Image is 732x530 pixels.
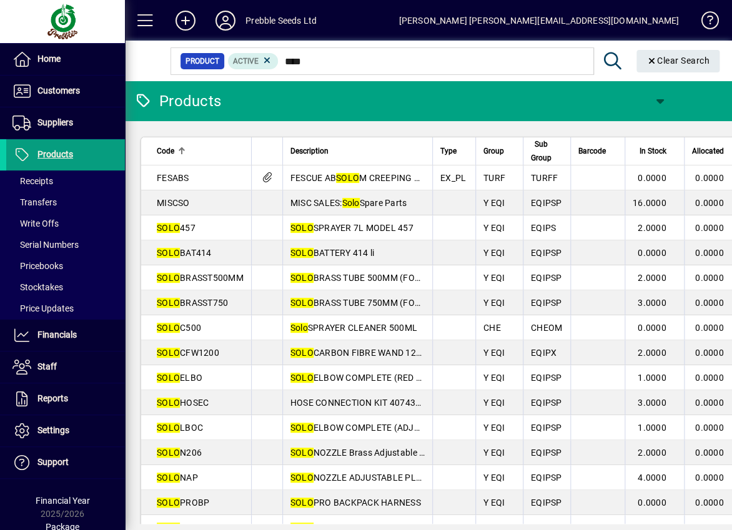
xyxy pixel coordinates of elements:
[12,218,59,228] span: Write Offs
[37,54,61,64] span: Home
[578,144,606,158] span: Barcode
[531,298,562,308] span: EQIPSP
[640,144,666,158] span: In Stock
[398,11,679,31] div: [PERSON_NAME] [PERSON_NAME][EMAIL_ADDRESS][DOMAIN_NAME]
[157,398,209,408] span: HOSEC
[483,248,505,258] span: Y EQI
[290,348,314,358] em: SOLO
[290,373,314,383] em: SOLO
[157,198,190,208] span: MISCSO
[157,223,180,233] em: SOLO
[157,498,180,508] em: SOLO
[37,393,68,403] span: Reports
[342,198,360,208] em: Solo
[37,457,69,467] span: Support
[6,415,125,446] a: Settings
[695,323,724,333] span: 0.0000
[483,144,515,158] div: Group
[531,248,562,258] span: EQIPSP
[37,149,73,159] span: Products
[157,448,180,458] em: SOLO
[290,498,421,508] span: PRO BACKPACK HARNESS
[531,173,558,183] span: TURFF
[691,2,716,43] a: Knowledge Base
[157,223,195,233] span: 457
[531,373,562,383] span: EQIPSP
[290,223,413,233] span: SPRAYER 7L MODEL 457
[483,398,505,408] span: Y EQI
[290,448,435,458] span: NOZZLE Brass Adjustable 206
[6,170,125,192] a: Receipts
[157,348,219,358] span: CFW1200
[531,323,562,333] span: CHEOM
[157,348,180,358] em: SOLO
[638,173,666,183] span: 0.0000
[695,473,724,483] span: 0.0000
[290,223,314,233] em: SOLO
[638,298,666,308] span: 3.0000
[483,298,505,308] span: Y EQI
[638,373,666,383] span: 1.0000
[157,298,228,308] span: BRASST750
[12,197,57,207] span: Transfers
[695,198,724,208] span: 0.0000
[695,298,724,308] span: 0.0000
[290,198,407,208] span: MISC SALES: Spare Parts
[12,176,53,186] span: Receipts
[157,498,209,508] span: PROBP
[638,498,666,508] span: 0.0000
[483,373,505,383] span: Y EQI
[531,398,562,408] span: EQIPSP
[12,303,74,313] span: Price Updates
[157,173,189,183] span: FESABS
[692,144,724,158] span: Allocated
[290,473,459,483] span: NOZZLE ADJUSTABLE PLASTIC RED
[12,282,63,292] span: Stocktakes
[531,348,556,358] span: EQIPX
[157,323,201,333] span: C500
[157,423,203,433] span: LBOC
[695,273,724,283] span: 0.0000
[290,323,308,333] em: Solo
[290,323,417,333] span: SPRAYER CLEANER 500ML
[157,448,202,458] span: N206
[6,447,125,478] a: Support
[531,198,562,208] span: EQIPSP
[440,144,468,158] div: Type
[695,173,724,183] span: 0.0000
[290,273,480,283] span: BRASS TUBE 500MM (FOR SPRAY WAND)
[6,320,125,351] a: Financials
[290,348,442,358] span: CARBON FIBRE WAND 1200mm
[157,398,180,408] em: SOLO
[336,173,359,183] em: SOLO
[290,173,431,183] span: FESCUE AB M CREEPING RED
[638,273,666,283] span: 2.0000
[646,56,710,66] span: Clear Search
[695,348,724,358] span: 0.0000
[6,255,125,277] a: Pricebooks
[638,473,666,483] span: 4.0000
[290,298,480,308] span: BRASS TUBE 750MM (FOR SPRAY WAND)
[290,248,375,258] span: BATTERY 414 li
[157,473,180,483] em: SOLO
[531,423,562,433] span: EQIPSP
[483,473,505,483] span: Y EQI
[290,144,425,158] div: Description
[6,107,125,139] a: Suppliers
[290,448,314,458] em: SOLO
[6,76,125,107] a: Customers
[37,117,73,127] span: Suppliers
[6,277,125,298] a: Stocktakes
[290,398,426,408] span: HOSE CONNECTION KIT 4074363
[290,144,329,158] span: Description
[633,198,666,208] span: 16.0000
[37,425,69,435] span: Settings
[483,448,505,458] span: Y EQI
[6,213,125,234] a: Write Offs
[6,298,125,319] a: Price Updates
[695,398,724,408] span: 0.0000
[12,240,79,250] span: Serial Numbers
[638,398,666,408] span: 3.0000
[157,423,180,433] em: SOLO
[578,144,617,158] div: Barcode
